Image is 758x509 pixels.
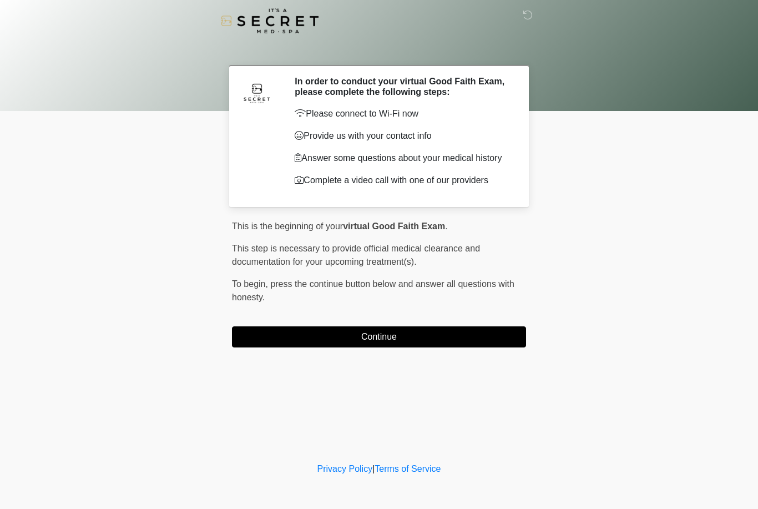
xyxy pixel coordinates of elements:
[232,279,514,302] span: press the continue button below and answer all questions with honesty.
[240,76,274,109] img: Agent Avatar
[295,107,509,120] p: Please connect to Wi-Fi now
[232,221,343,231] span: This is the beginning of your
[372,464,375,473] a: |
[445,221,447,231] span: .
[295,152,509,165] p: Answer some questions about your medical history
[221,8,319,33] img: It's A Secret Med Spa Logo
[232,326,526,347] button: Continue
[295,129,509,143] p: Provide us with your contact info
[295,76,509,97] h2: In order to conduct your virtual Good Faith Exam, please complete the following steps:
[232,244,480,266] span: This step is necessary to provide official medical clearance and documentation for your upcoming ...
[295,174,509,187] p: Complete a video call with one of our providers
[224,40,534,61] h1: ‎ ‎
[232,279,270,289] span: To begin,
[317,464,373,473] a: Privacy Policy
[343,221,445,231] strong: virtual Good Faith Exam
[375,464,441,473] a: Terms of Service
